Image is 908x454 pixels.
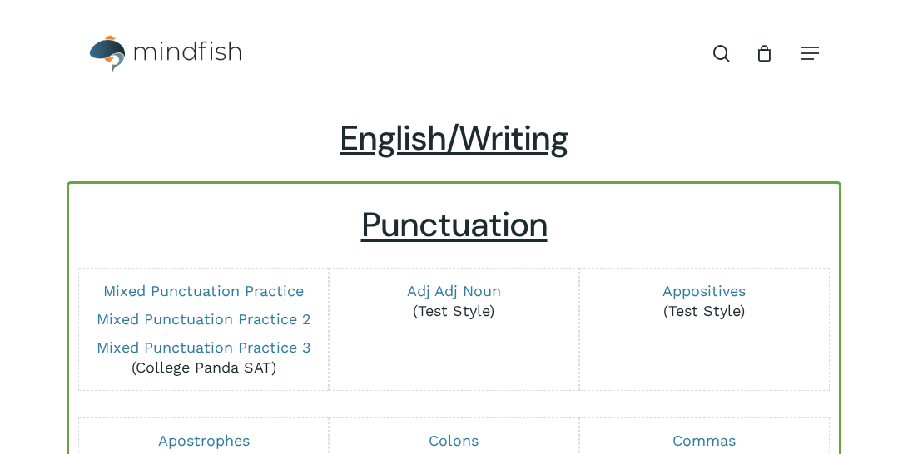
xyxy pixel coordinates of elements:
[672,432,736,449] a: Commas
[67,22,841,85] header: Main Menu
[429,432,479,449] a: Colons
[662,282,746,299] a: Appositives
[337,281,571,321] p: (Test Style)
[755,44,773,62] a: Cart
[801,45,819,62] a: Navigation Menu
[407,282,501,299] a: Adj Adj Noun
[87,338,320,378] p: (College Panda SAT)
[103,282,304,299] a: Mixed Punctuation Practice
[588,281,821,321] p: (Test Style)
[97,310,311,328] a: Mixed Punctuation Practice 2
[361,203,548,247] u: Punctuation
[340,116,568,160] span: English/Writing
[97,338,311,356] a: Mixed Punctuation Practice 3
[158,432,250,449] a: Apostrophes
